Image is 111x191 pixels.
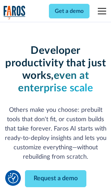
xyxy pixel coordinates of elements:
strong: Developer productivity that just works, [5,45,106,81]
div: menu [94,3,108,19]
strong: even at enterprise scale [18,70,93,93]
img: Revisit consent button [8,173,18,183]
a: Get a demo [49,4,89,18]
a: home [3,6,26,20]
p: Others make you choose: prebuilt tools that don't fit, or custom builds that take forever. Faros ... [3,106,108,162]
img: Logo of the analytics and reporting company Faros. [3,6,26,20]
button: Cookie Settings [8,173,18,183]
a: Request a demo [25,170,86,187]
